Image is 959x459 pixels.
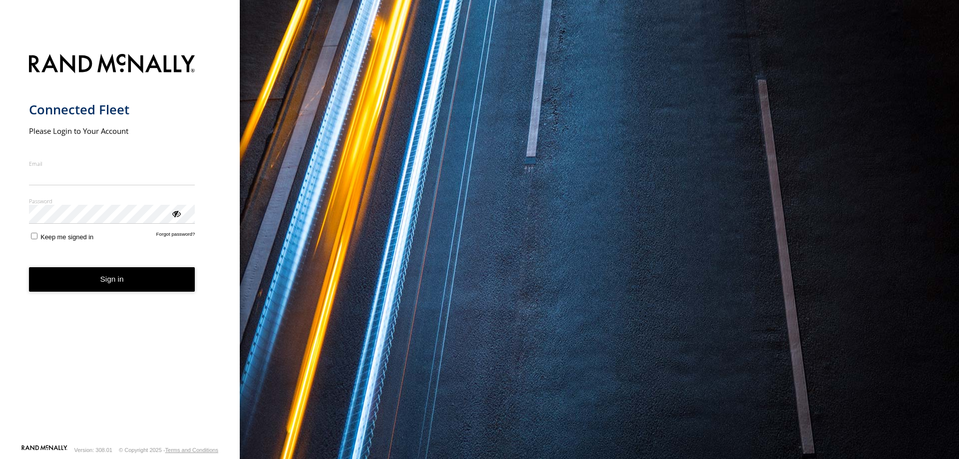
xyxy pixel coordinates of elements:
[29,48,211,444] form: main
[165,447,218,453] a: Terms and Conditions
[31,233,37,239] input: Keep me signed in
[40,233,93,241] span: Keep me signed in
[171,208,181,218] div: ViewPassword
[29,52,195,77] img: Rand McNally
[21,445,67,455] a: Visit our Website
[29,101,195,118] h1: Connected Fleet
[29,197,195,205] label: Password
[29,267,195,292] button: Sign in
[74,447,112,453] div: Version: 308.01
[29,126,195,136] h2: Please Login to Your Account
[119,447,218,453] div: © Copyright 2025 -
[29,160,195,167] label: Email
[156,231,195,241] a: Forgot password?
